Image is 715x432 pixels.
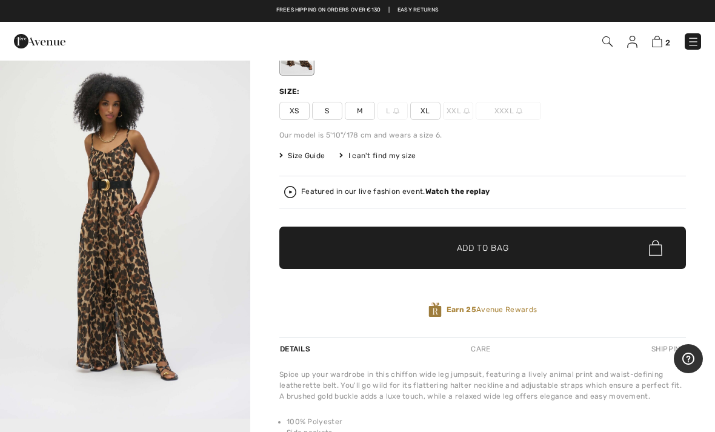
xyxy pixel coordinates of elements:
img: Avenue Rewards [428,302,442,318]
div: I can't find my size [339,150,416,161]
div: Featured in our live fashion event. [301,188,490,196]
span: | [388,6,390,15]
span: XL [410,102,441,120]
img: ring-m.svg [393,108,399,114]
div: Shipping [648,338,686,360]
span: S [312,102,342,120]
a: Easy Returns [397,6,439,15]
div: Care [461,338,501,360]
img: Menu [687,36,699,48]
img: Watch the replay [284,186,296,198]
li: 100% Polyester [287,416,686,427]
img: 1ère Avenue [14,29,65,53]
strong: Watch the replay [425,187,490,196]
img: ring-m.svg [516,108,522,114]
a: 1ère Avenue [14,35,65,46]
img: My Info [627,36,637,48]
img: Shopping Bag [652,36,662,47]
span: XXXL [476,102,541,120]
div: Beige/Black [281,28,313,74]
div: Our model is 5'10"/178 cm and wears a size 6. [279,130,686,141]
div: Spice up your wardrobe in this chiffon wide leg jumpsuit, featuring a lively animal print and wai... [279,369,686,402]
div: Details [279,338,313,360]
a: 2 [652,34,670,48]
span: Add to Bag [457,242,509,254]
span: XS [279,102,310,120]
img: Search [602,36,613,47]
button: Add to Bag [279,227,686,269]
img: ring-m.svg [464,108,470,114]
a: Free shipping on orders over €130 [276,6,381,15]
strong: Earn 25 [447,305,476,314]
iframe: Opens a widget where you can find more information [674,344,703,374]
span: Size Guide [279,150,325,161]
span: 2 [665,38,670,47]
span: M [345,102,375,120]
span: Avenue Rewards [447,304,537,315]
img: Bag.svg [649,240,662,256]
span: L [377,102,408,120]
div: Size: [279,86,302,97]
span: XXL [443,102,473,120]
